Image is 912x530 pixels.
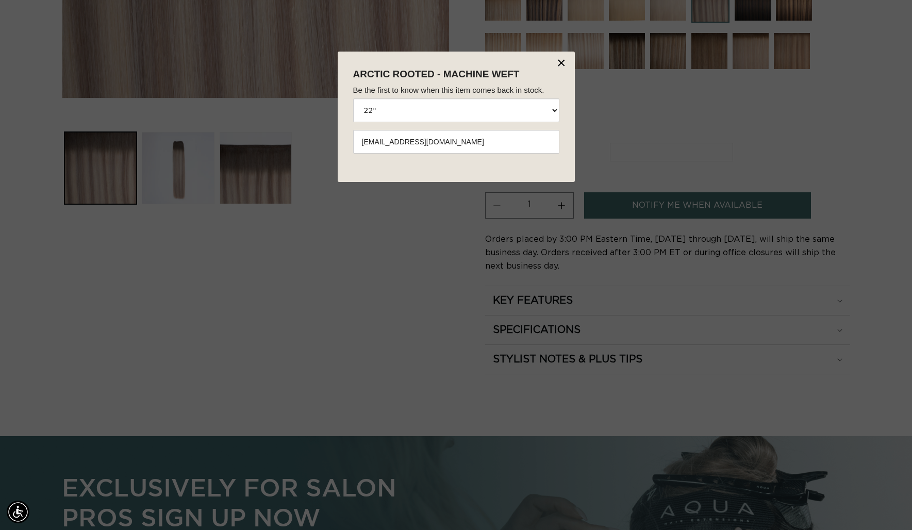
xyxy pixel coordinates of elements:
h3: Arctic Rooted - Machine Weft [353,67,559,82]
iframe: Chat Widget [860,481,912,530]
input: Email [353,130,559,154]
div: Accessibility Menu [7,501,29,523]
button: × [557,55,567,71]
p: Be the first to know when this item comes back in stock. [353,85,559,96]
